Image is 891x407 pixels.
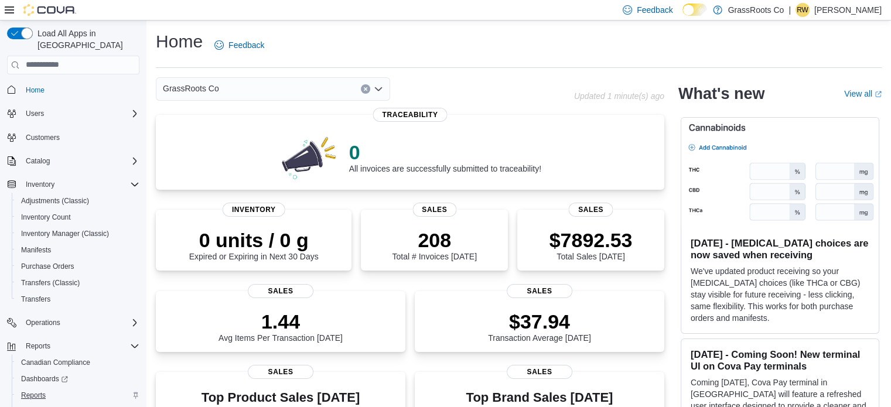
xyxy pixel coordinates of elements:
[189,228,319,252] p: 0 units / 0 g
[16,194,94,208] a: Adjustments (Classic)
[21,262,74,271] span: Purchase Orders
[488,310,591,343] div: Transaction Average [DATE]
[16,372,139,386] span: Dashboards
[16,292,55,306] a: Transfers
[16,276,84,290] a: Transfers (Classic)
[16,243,56,257] a: Manifests
[21,154,54,168] button: Catalog
[16,355,139,370] span: Canadian Compliance
[691,237,869,261] h3: [DATE] - [MEDICAL_DATA] choices are now saved when receiving
[16,259,79,273] a: Purchase Orders
[21,131,64,145] a: Customers
[21,278,80,288] span: Transfers (Classic)
[21,295,50,304] span: Transfers
[26,180,54,189] span: Inventory
[16,210,76,224] a: Inventory Count
[691,265,869,324] p: We've updated product receiving so your [MEDICAL_DATA] choices (like THCa or CBG) stay visible fo...
[12,258,144,275] button: Purchase Orders
[12,275,144,291] button: Transfers (Classic)
[21,391,46,400] span: Reports
[16,227,139,241] span: Inventory Manager (Classic)
[875,91,882,98] svg: External link
[728,3,784,17] p: GrassRoots Co
[21,196,89,206] span: Adjustments (Classic)
[12,354,144,371] button: Canadian Compliance
[21,83,49,97] a: Home
[21,316,65,330] button: Operations
[21,107,49,121] button: Users
[16,355,95,370] a: Canadian Compliance
[2,176,144,193] button: Inventory
[163,81,219,95] span: GrassRoots Co
[16,372,73,386] a: Dashboards
[12,371,144,387] a: Dashboards
[210,33,269,57] a: Feedback
[2,338,144,354] button: Reports
[33,28,139,51] span: Load All Apps in [GEOGRAPHIC_DATA]
[21,339,55,353] button: Reports
[192,391,369,405] h3: Top Product Sales [DATE]
[21,316,139,330] span: Operations
[349,141,541,173] div: All invoices are successfully submitted to traceability!
[26,109,44,118] span: Users
[412,203,456,217] span: Sales
[796,3,810,17] div: Rebecca Workman
[21,177,59,191] button: Inventory
[844,89,882,98] a: View allExternal link
[21,229,109,238] span: Inventory Manager (Classic)
[16,227,114,241] a: Inventory Manager (Classic)
[219,310,343,333] p: 1.44
[392,228,476,261] div: Total # Invoices [DATE]
[12,209,144,225] button: Inventory Count
[21,358,90,367] span: Canadian Compliance
[574,91,664,101] p: Updated 1 minute(s) ago
[21,83,139,97] span: Home
[26,85,45,95] span: Home
[189,228,319,261] div: Expired or Expiring in Next 30 Days
[637,4,672,16] span: Feedback
[2,153,144,169] button: Catalog
[488,310,591,333] p: $37.94
[12,193,144,209] button: Adjustments (Classic)
[21,154,139,168] span: Catalog
[349,141,541,164] p: 0
[12,242,144,258] button: Manifests
[16,194,139,208] span: Adjustments (Classic)
[361,84,370,94] button: Clear input
[678,84,764,103] h2: What's new
[2,129,144,146] button: Customers
[466,391,613,405] h3: Top Brand Sales [DATE]
[26,318,60,327] span: Operations
[21,107,139,121] span: Users
[2,314,144,331] button: Operations
[16,259,139,273] span: Purchase Orders
[21,339,139,353] span: Reports
[21,245,51,255] span: Manifests
[279,134,340,180] img: 0
[16,388,50,402] a: Reports
[21,374,68,384] span: Dashboards
[392,228,476,252] p: 208
[16,210,139,224] span: Inventory Count
[814,3,882,17] p: [PERSON_NAME]
[16,243,139,257] span: Manifests
[797,3,808,17] span: RW
[248,365,313,379] span: Sales
[549,228,633,261] div: Total Sales [DATE]
[374,84,383,94] button: Open list of options
[12,387,144,403] button: Reports
[691,348,869,372] h3: [DATE] - Coming Soon! New terminal UI on Cova Pay terminals
[26,156,50,166] span: Catalog
[219,310,343,343] div: Avg Items Per Transaction [DATE]
[682,4,707,16] input: Dark Mode
[26,133,60,142] span: Customers
[788,3,791,17] p: |
[373,108,447,122] span: Traceability
[21,130,139,145] span: Customers
[12,291,144,307] button: Transfers
[2,105,144,122] button: Users
[2,81,144,98] button: Home
[26,341,50,351] span: Reports
[507,284,572,298] span: Sales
